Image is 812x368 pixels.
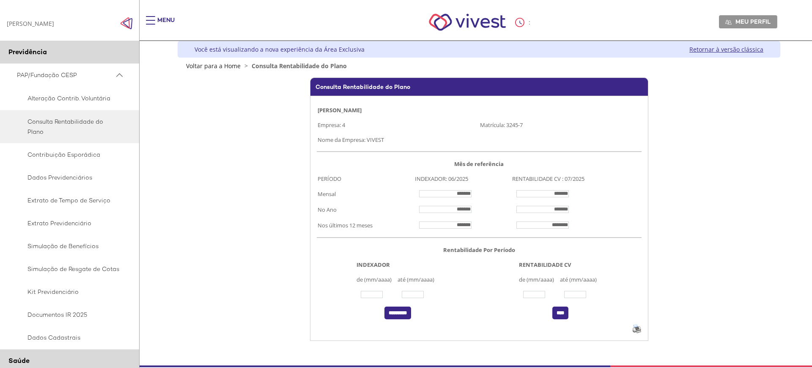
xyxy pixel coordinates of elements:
[414,171,511,186] td: INDEXADOR: 06/2025
[725,19,732,25] img: Meu perfil
[454,160,504,168] b: Mês de referência
[356,272,397,287] td: de (mm/aaaa)
[397,272,440,287] td: até (mm/aaaa)
[317,186,414,202] td: Mensal
[632,324,642,334] img: printer_off.png
[317,202,414,217] td: No Ano
[195,45,365,53] div: Você está visualizando a nova experiência da Área Exclusiva
[719,15,777,28] a: Meu perfil
[8,356,30,365] span: Saúde
[317,102,642,117] td: [PERSON_NAME]
[120,17,133,30] img: Fechar menu
[7,19,54,28] div: [PERSON_NAME]
[8,47,47,56] span: Previdência
[479,117,642,132] td: Matrícula: 3245-7
[17,287,120,297] span: Kit Previdenciário
[17,310,120,320] span: Documentos IR 2025
[357,261,390,268] b: INDEXADOR
[317,217,414,233] td: Nos últimos 12 meses
[242,62,250,70] span: >
[689,45,763,53] a: Retornar à versão clássica
[17,172,120,183] span: Dados Previdenciários
[317,132,642,147] td: Nome da Empresa: VIVEST
[17,116,120,137] span: Consulta Rentabilidade do Plano
[17,241,120,251] span: Simulação de Benefícios
[252,62,347,70] span: Consulta Rentabilidade do Plano
[511,171,641,186] td: RENTABILIDADE CV : 07/2025
[17,195,120,205] span: Extrato de Tempo de Serviço
[519,261,571,268] b: RENTABILIDADE CV
[228,77,730,349] section: <span lang="pt-BR" dir="ltr">FunCESP - Participante Consulta a Rentabilidade do Plano</span>
[515,18,532,27] div: :
[17,149,120,160] span: Contribuição Esporádica
[17,218,120,228] span: Extrato Previdenciário
[171,41,780,365] div: Vivest
[735,18,771,25] span: Meu perfil
[186,62,241,70] a: Voltar para a Home
[17,70,114,80] span: PAP/Fundação CESP
[17,93,120,103] span: Alteração Contrib. Voluntária
[17,264,120,274] span: Simulação de Resgate de Cotas
[17,332,120,343] span: Dados Cadastrais
[317,117,479,132] td: Empresa: 4
[420,4,516,40] img: Vivest
[157,16,175,33] div: Menu
[559,272,602,287] td: até (mm/aaaa)
[310,77,648,96] div: Consulta Rentabilidade do Plano
[120,17,133,30] span: Click to close side navigation.
[317,171,414,186] td: PERÍODO
[518,272,560,287] td: de (mm/aaaa)
[443,246,515,254] b: Rentabilidade Por Período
